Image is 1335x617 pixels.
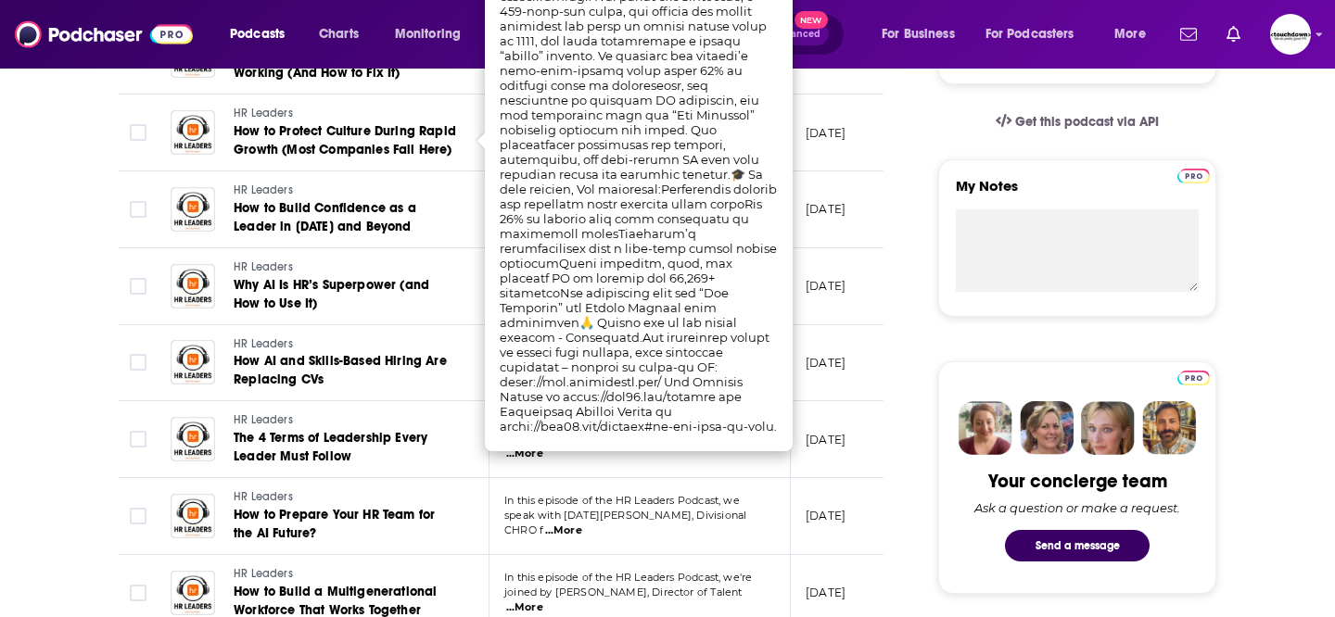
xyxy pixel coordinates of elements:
button: open menu [869,19,978,49]
span: Monitoring [395,21,461,47]
span: More [1114,21,1146,47]
span: HR Leaders [234,260,293,273]
a: HR Leaders [234,183,456,199]
span: In this episode of the HR Leaders Podcast, we [504,494,740,507]
a: How AI and Skills-Based Hiring Are Replacing CVs [234,352,456,389]
span: For Podcasters [985,21,1074,47]
p: [DATE] [806,125,845,141]
span: New [795,11,828,29]
span: How to Protect Culture During Rapid Growth (Most Companies Fail Here) [234,123,456,157]
span: How to Prepare Your HR Team for the AI Future? [234,507,435,541]
span: Logged in as jvervelde [1270,14,1311,55]
div: Your concierge team [988,470,1167,493]
span: ...More [506,447,543,461]
span: joined by [PERSON_NAME], Director of Talent [504,586,742,598]
img: Jules Profile [1081,401,1135,455]
a: Pro website [1177,166,1210,183]
a: HR Leaders [234,489,456,506]
span: Toggle select row [130,124,146,141]
span: HR Leaders [234,413,293,426]
img: Jon Profile [1142,401,1196,455]
span: ...More [545,523,582,538]
span: For Business [882,21,955,47]
img: Podchaser Pro [1177,371,1210,385]
img: User Profile [1270,14,1311,55]
p: [DATE] [806,432,845,447]
a: HR Leaders [234,566,456,583]
button: open menu [382,19,485,49]
span: Why AI Is HR’s Superpower (and How to Use It) [234,277,429,311]
span: HR Leaders [234,337,293,350]
a: How to Prepare Your HR Team for the AI Future? [234,506,456,543]
button: Show profile menu [1270,14,1311,55]
a: The 4 Terms of Leadership Every Leader Must Follow [234,429,456,466]
div: Ask a question or make a request. [974,500,1180,515]
p: [DATE] [806,585,845,600]
span: Charts [319,21,359,47]
span: Get this podcast via API [1015,114,1159,130]
span: How AI and Skills-Based Hiring Are Replacing CVs [234,353,447,387]
p: [DATE] [806,355,845,371]
a: HR Leaders [234,412,456,429]
a: How to Protect Culture During Rapid Growth (Most Companies Fail Here) [234,122,456,159]
span: In this episode of the HR Leaders Podcast, we're [504,571,752,584]
p: [DATE] [806,278,845,294]
span: HR Leaders [234,107,293,120]
button: open menu [1101,19,1169,49]
a: How to Build Confidence as a Leader in [DATE] and Beyond [234,199,456,236]
span: Toggle select row [130,585,146,601]
img: Podchaser Pro [1177,169,1210,183]
button: Send a message [1005,530,1150,561]
a: Charts [307,19,370,49]
a: Get this podcast via API [981,99,1174,145]
span: Toggle select row [130,278,146,295]
span: ...More [506,600,543,615]
img: Barbara Profile [1020,401,1074,455]
img: Sydney Profile [959,401,1012,455]
p: [DATE] [806,201,845,217]
span: Podcasts [230,21,285,47]
span: Toggle select row [130,431,146,447]
button: open menu [217,19,309,49]
span: The 4 Terms of Leadership Every Leader Must Follow [234,430,427,464]
span: Toggle select row [130,354,146,371]
span: Toggle select row [130,201,146,218]
span: How to Build Confidence as a Leader in [DATE] and Beyond [234,200,416,234]
span: HR Leaders [234,567,293,580]
a: Why AI Is HR’s Superpower (and How to Use It) [234,276,456,313]
p: [DATE] [806,508,845,523]
a: HR Leaders [234,106,456,122]
a: HR Leaders [234,259,456,276]
span: speak with [DATE][PERSON_NAME], Divisional CHRO f [504,509,746,536]
img: Podchaser - Follow, Share and Rate Podcasts [15,17,193,52]
label: My Notes [956,177,1199,209]
a: HR Leaders [234,336,456,353]
span: HR Leaders [234,490,293,503]
a: Pro website [1177,368,1210,385]
button: open menu [973,19,1101,49]
a: Show notifications dropdown [1219,19,1248,50]
span: HR Leaders [234,183,293,196]
span: Toggle select row [130,508,146,524]
a: Show notifications dropdown [1173,19,1204,50]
